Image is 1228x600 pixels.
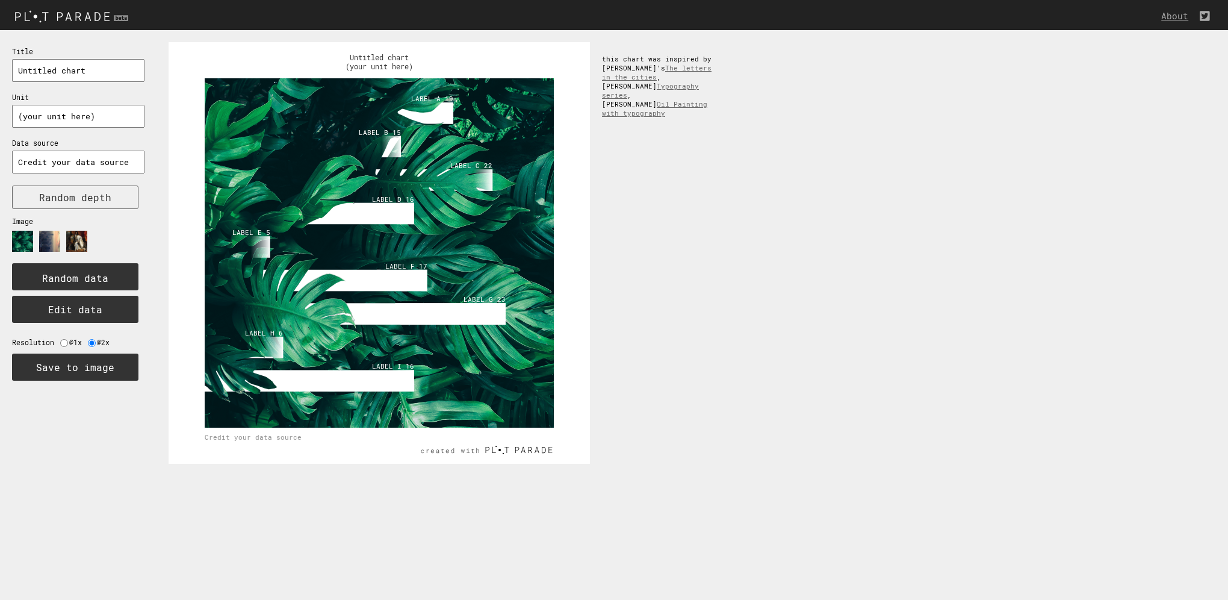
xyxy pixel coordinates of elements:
[602,99,707,117] a: Oil Painting with typography
[602,63,712,81] a: The letters in the cities
[12,47,144,56] p: Title
[590,42,734,130] div: this chart was inspired by [PERSON_NAME]'s , [PERSON_NAME] , [PERSON_NAME]
[372,195,414,204] text: Label D 16
[12,186,138,209] button: Random depth
[385,261,427,270] text: Label F 17
[350,52,409,62] text: Untitled chart
[464,295,506,304] text: Label G 23
[12,93,144,102] p: Unit
[450,161,492,170] text: Label C 22
[69,338,88,347] label: @1x
[12,354,138,381] button: Save to image
[245,328,283,337] text: Label H 6
[205,433,302,442] text: Credit your data source
[346,61,413,71] text: (your unit here)
[411,94,453,103] text: Label A 19
[1161,10,1194,22] a: About
[12,217,144,226] p: Image
[372,361,414,370] text: Label I 16
[42,272,108,284] text: Random data
[602,81,699,99] a: Typography series
[359,128,401,137] text: Label B 15
[12,139,144,148] p: Data source
[232,228,270,237] text: Label E 5
[12,338,60,347] label: Resolution
[97,338,116,347] label: @2x
[12,296,138,323] button: Edit data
